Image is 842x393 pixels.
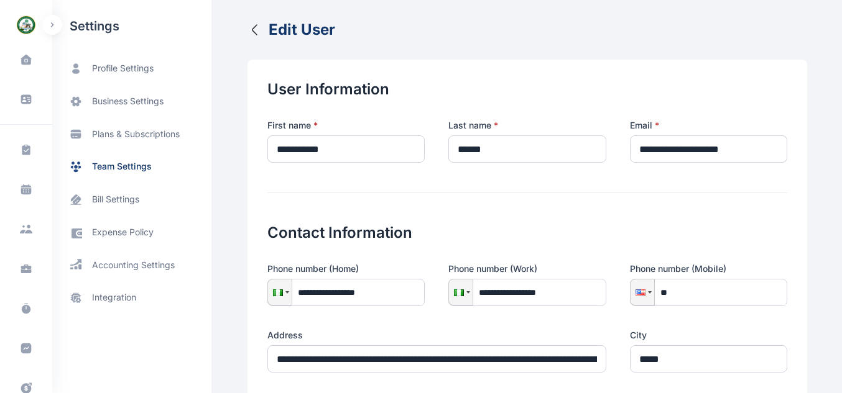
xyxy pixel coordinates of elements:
[267,263,425,275] label: Phone number (Home)
[52,183,211,216] a: bill settings
[448,119,606,132] label: Last name
[267,79,787,99] h2: User Information
[248,20,335,40] button: Edit User
[52,216,211,249] a: expense policy
[92,226,154,239] span: expense policy
[630,329,787,341] label: City
[267,329,606,341] label: Address
[52,150,211,183] a: team settings
[52,249,211,281] a: accounting settings
[630,119,787,132] label: Email
[92,291,136,304] span: integration
[52,118,211,150] a: plans & subscriptions
[268,279,292,305] div: Nigeria: + 234
[92,128,180,140] span: plans & subscriptions
[631,279,654,305] div: United States: + 1
[52,52,211,85] a: profile settings
[52,281,211,314] a: integration
[448,263,606,275] label: Phone number (Work)
[52,85,211,118] a: business settings
[267,119,425,132] label: First name
[92,160,152,173] span: team settings
[92,259,175,271] span: accounting settings
[449,279,473,305] div: Nigeria: + 234
[267,193,787,243] h2: Contact Information
[92,193,139,206] span: bill settings
[92,95,164,108] span: business settings
[630,263,787,275] label: Phone number (Mobile)
[269,20,335,40] span: Edit User
[92,62,154,75] span: profile settings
